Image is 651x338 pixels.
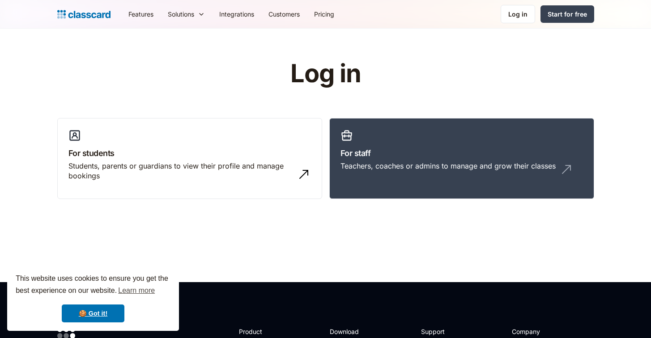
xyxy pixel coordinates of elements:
a: Integrations [212,4,261,24]
span: This website uses cookies to ensure you get the best experience on our website. [16,273,170,297]
div: Solutions [168,9,194,19]
a: learn more about cookies [117,284,156,297]
a: dismiss cookie message [62,304,124,322]
div: Start for free [548,9,587,19]
h3: For students [68,147,311,159]
a: Start for free [540,5,594,23]
a: Features [121,4,161,24]
div: Students, parents or guardians to view their profile and manage bookings [68,161,293,181]
div: Log in [508,9,528,19]
div: Solutions [161,4,212,24]
div: Teachers, coaches or admins to manage and grow their classes [340,161,556,171]
h1: Log in [183,60,468,88]
h2: Support [421,327,457,336]
a: Log in [501,5,535,23]
a: For staffTeachers, coaches or admins to manage and grow their classes [329,118,594,199]
a: Customers [261,4,307,24]
h3: For staff [340,147,583,159]
a: For studentsStudents, parents or guardians to view their profile and manage bookings [57,118,322,199]
a: home [57,8,111,21]
h2: Company [512,327,571,336]
div: cookieconsent [7,265,179,331]
h2: Product [239,327,287,336]
a: Pricing [307,4,341,24]
h2: Download [330,327,366,336]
